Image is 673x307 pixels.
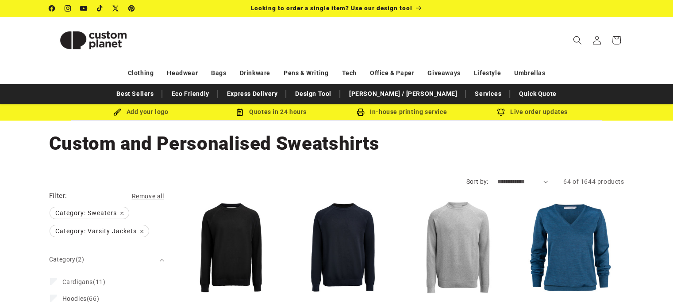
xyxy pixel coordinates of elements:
a: Design Tool [291,86,336,102]
span: Category: Sweaters [50,207,129,219]
a: Clothing [128,65,154,81]
a: Drinkware [240,65,270,81]
a: Express Delivery [223,86,282,102]
span: Cardigans [62,278,93,285]
span: Looking to order a single item? Use our design tool [251,4,412,11]
span: Remove all [132,193,164,200]
a: Category: Varsity Jackets [49,225,150,237]
a: Custom Planet [46,17,141,63]
div: Live order updates [467,106,598,117]
a: [PERSON_NAME] / [PERSON_NAME] [345,86,461,102]
span: Category [49,256,84,263]
img: Custom Planet [49,20,138,60]
span: (2) [76,256,84,263]
span: 64 of 1644 products [563,178,624,185]
a: Headwear [167,65,198,81]
a: Category: Sweaters [49,207,130,219]
img: Order Updates Icon [236,108,244,116]
summary: Search [568,30,587,50]
h1: Custom and Personalised Sweatshirts [49,132,624,155]
img: Order updates [497,108,505,116]
span: (11) [62,278,106,286]
a: Lifestyle [474,65,501,81]
span: Hoodies [62,295,87,302]
span: (66) [62,295,100,303]
img: Brush Icon [113,108,121,116]
a: Umbrellas [514,65,545,81]
a: Bags [211,65,226,81]
a: Quick Quote [515,86,561,102]
a: Eco Friendly [167,86,213,102]
a: Remove all [132,191,164,202]
div: Quotes in 24 hours [206,106,337,117]
div: In-house printing service [337,106,467,117]
a: Tech [342,65,356,81]
h2: Filter: [49,191,67,201]
a: Giveaways [427,65,460,81]
img: In-house printing [357,108,365,116]
a: Pens & Writing [284,65,328,81]
summary: Category (2 selected) [49,248,164,271]
iframe: Chat Widget [525,212,673,307]
a: Services [470,86,506,102]
span: Category: Varsity Jackets [50,225,149,237]
label: Sort by: [466,178,488,185]
a: Office & Paper [370,65,414,81]
div: Add your logo [76,106,206,117]
a: Best Sellers [112,86,158,102]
